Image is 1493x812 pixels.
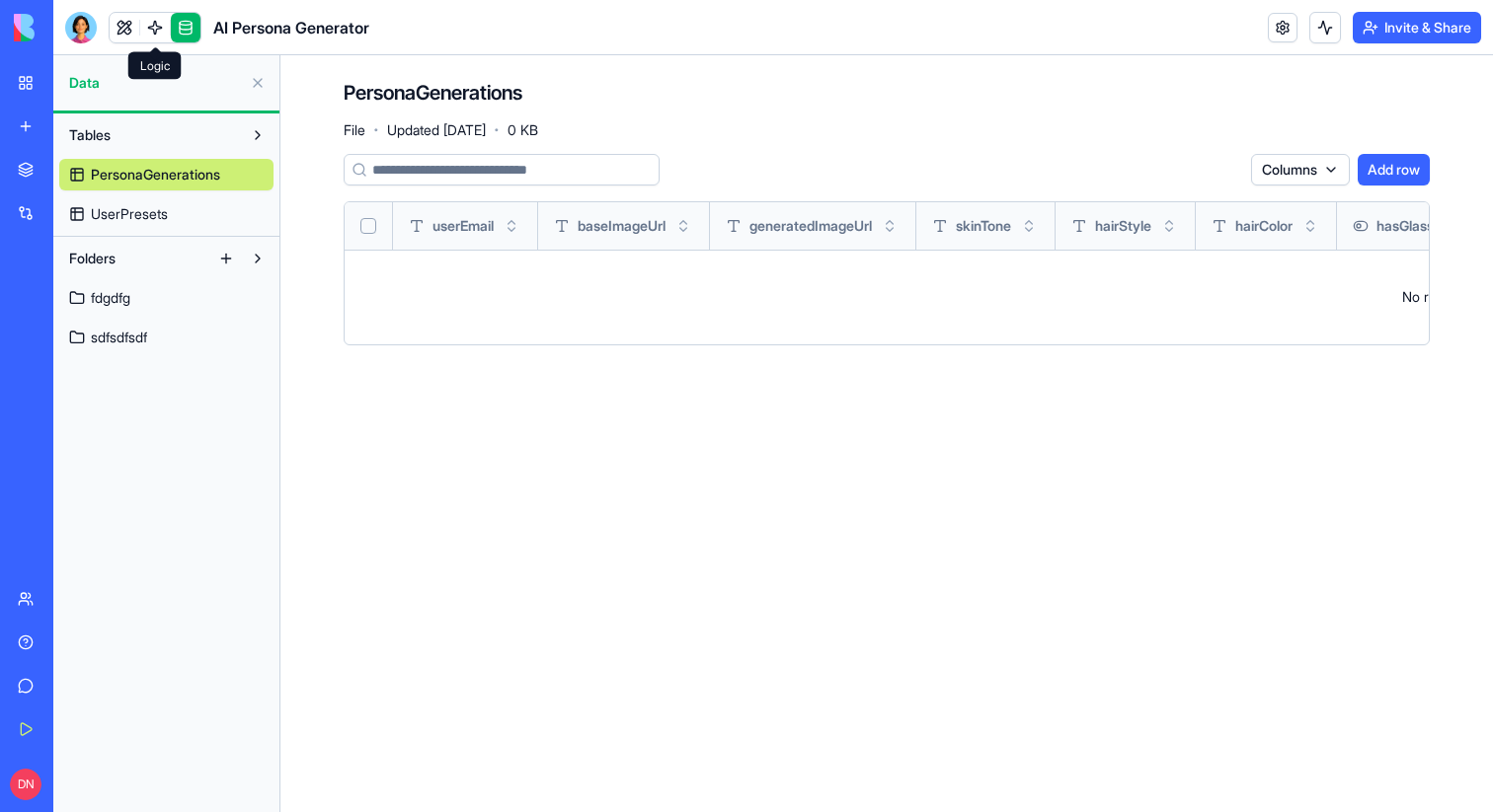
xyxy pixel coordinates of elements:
span: hairStyle [1095,216,1151,236]
button: Add row [1358,154,1430,185]
button: Toggle sort [502,216,521,236]
span: Tables [69,125,111,145]
button: Toggle sort [1159,216,1179,236]
span: hairColor [1235,216,1293,236]
button: Tables [59,119,242,151]
span: Folders [69,249,116,268]
button: Toggle sort [880,216,900,236]
span: sdfsdfsdf [91,328,147,347]
span: fdgdfg [91,288,130,308]
button: Invite & Share [1353,12,1481,43]
span: AI Persona Generator [213,16,369,39]
button: Toggle sort [1300,216,1320,236]
span: DN [10,769,41,800]
a: fdgdfg [59,282,274,314]
button: Toggle sort [673,216,693,236]
a: sdfsdfsdf [59,322,274,353]
span: PersonaGenerations [91,165,220,185]
span: baseImageUrl [578,216,666,236]
span: File [344,120,365,140]
a: PersonaGenerations [59,159,274,190]
button: Toggle sort [1019,216,1039,236]
span: 0 KB [508,120,538,140]
button: Select all [360,218,376,234]
a: UserPresets [59,198,274,230]
button: Columns [1251,154,1350,185]
h4: PersonaGenerations [344,79,522,107]
button: Folders [59,243,210,274]
span: · [494,114,500,146]
span: hasGlasses [1376,216,1449,236]
span: userEmail [432,216,494,236]
span: UserPresets [91,204,168,224]
span: generatedImageUrl [749,216,872,236]
span: Updated [DATE] [387,120,486,140]
span: skinTone [956,216,1011,236]
div: Logic [128,52,182,80]
span: Data [69,73,242,93]
img: logo [14,14,136,41]
span: · [373,114,379,146]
